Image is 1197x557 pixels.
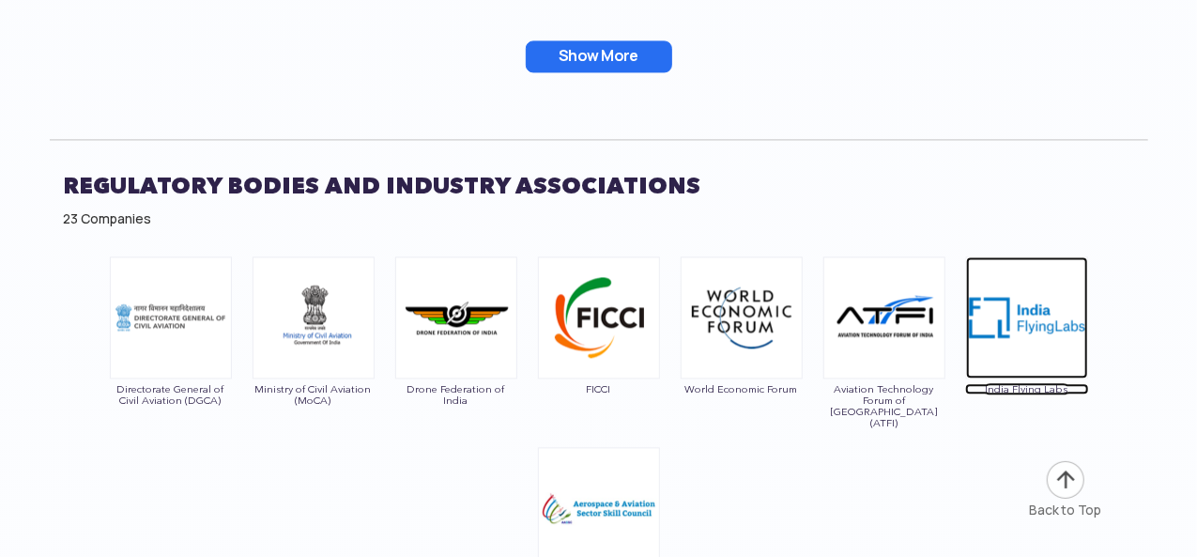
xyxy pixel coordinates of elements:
span: World Economic Forum [680,383,804,395]
img: ic_aviationtechnologyforumofindia.png [823,256,945,379]
span: India Flying Labs [965,383,1089,395]
a: Ministry of Civil Aviation (MoCA) [252,308,376,406]
a: Drone Federation of India [394,308,518,406]
a: World Economic Forum [680,308,804,395]
img: ic_ficci.png [538,256,660,379]
h2: Regulatory Bodies and Industry Associations [64,162,1134,209]
span: Ministry of Civil Aviation (MoCA) [252,383,376,406]
img: ic_dronefederationofindia.png [395,256,517,379]
img: ic_dgca.png [110,256,232,379]
div: Back to Top [1029,501,1101,519]
button: Show More [526,40,672,72]
img: ic_worldeconomicforum.png [681,256,803,379]
div: 23 Companies [64,209,1134,228]
img: ic_indiaflyinglabs.png [966,256,1088,379]
a: Aviation Technology Forum of [GEOGRAPHIC_DATA] (ATFI) [822,308,946,428]
a: FICCI [537,308,661,395]
a: India Flying Labs [965,308,1089,395]
span: Directorate General of Civil Aviation (DGCA) [109,383,233,406]
span: FICCI [537,383,661,395]
img: ic_moca.png [253,256,375,379]
a: Directorate General of Civil Aviation (DGCA) [109,308,233,406]
span: Aviation Technology Forum of [GEOGRAPHIC_DATA] (ATFI) [822,383,946,428]
img: ic_arrow-up.png [1045,459,1086,501]
span: Drone Federation of India [394,383,518,406]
